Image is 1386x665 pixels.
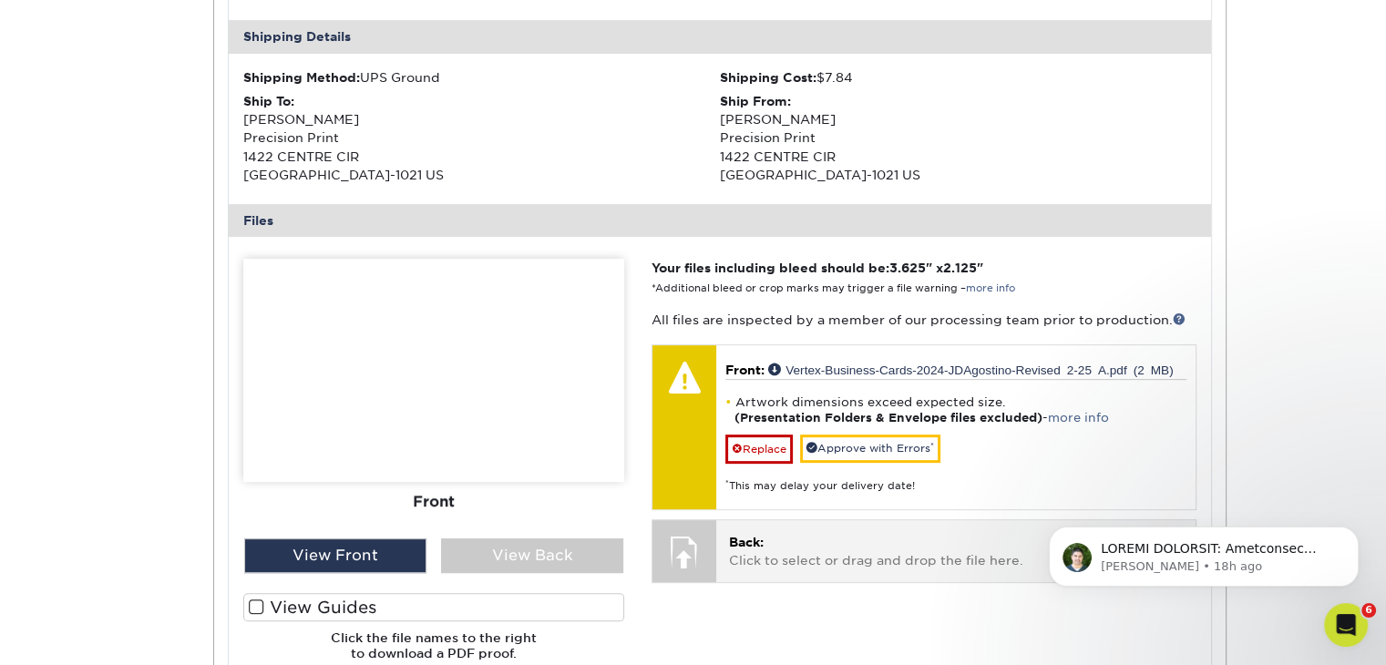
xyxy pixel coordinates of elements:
div: This may delay your delivery date! [725,464,1186,494]
p: All files are inspected by a member of our processing team prior to production. [652,311,1196,329]
iframe: Intercom notifications message [1022,488,1386,616]
p: Click to select or drag and drop the file here. [729,533,1182,570]
a: more info [966,282,1015,294]
strong: Ship To: [243,94,294,108]
li: Artwork dimensions exceed expected size. - [725,394,1186,425]
div: $7.84 [720,68,1196,87]
div: View Front [244,538,426,573]
div: UPS Ground [243,68,720,87]
a: more info [1048,411,1109,425]
div: [PERSON_NAME] Precision Print 1422 CENTRE CIR [GEOGRAPHIC_DATA]-1021 US [243,92,720,185]
strong: Shipping Cost: [720,70,816,85]
span: 2.125 [943,261,977,275]
span: 6 [1361,603,1376,618]
span: Front: [725,363,765,377]
span: Back: [729,535,764,549]
label: View Guides [243,593,624,621]
a: Approve with Errors* [800,435,940,463]
a: Vertex-Business-Cards-2024-JDAgostino-Revised 2-25 A.pdf (2 MB) [768,363,1173,375]
strong: Ship From: [720,94,791,108]
strong: Your files including bleed should be: " x " [652,261,983,275]
strong: (Presentation Folders & Envelope files excluded) [734,411,1042,425]
small: *Additional bleed or crop marks may trigger a file warning – [652,282,1015,294]
a: Replace [725,435,793,464]
div: Front [243,482,624,522]
div: View Back [441,538,623,573]
iframe: Intercom live chat [1324,603,1368,647]
strong: Shipping Method: [243,70,360,85]
div: Shipping Details [229,20,1211,53]
div: Files [229,204,1211,237]
span: 3.625 [889,261,926,275]
div: [PERSON_NAME] Precision Print 1422 CENTRE CIR [GEOGRAPHIC_DATA]-1021 US [720,92,1196,185]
